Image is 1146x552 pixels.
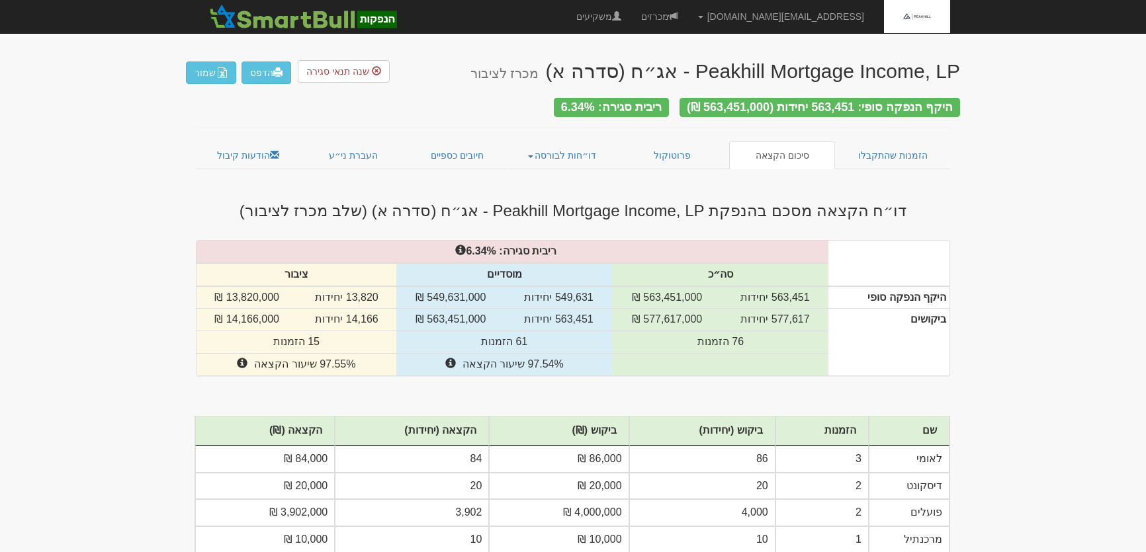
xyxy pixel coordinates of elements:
th: מוסדיים [396,263,613,286]
td: 13,820 יחידות [297,286,396,309]
th: הקצאה (₪) [195,416,335,446]
th: היקף הנפקה סופי [828,286,949,309]
td: 61 הזמנות [396,331,613,354]
td: דיסקונט [869,473,949,500]
td: פועלים [869,499,949,526]
span: שנה תנאי סגירה [306,66,369,77]
img: SmartBull Logo [206,3,400,30]
button: שמור [186,61,236,84]
td: 4,000,000 ₪ [489,499,629,526]
td: 563,451 יחידות [506,309,613,331]
th: הקצאה (יחידות) [335,416,489,446]
h3: דו״ח הקצאה מסכם בהנפקת Peakhill Mortgage Income, LP - אג״ח (סדרה א) (שלב מכרז לציבור) [186,202,960,219]
a: העברת ני״ע [301,141,406,169]
td: 3,902 [335,499,489,526]
th: ציבור [197,263,396,286]
td: 20,000 ₪ [195,473,335,500]
a: הדפס [242,61,291,84]
td: 2 [775,473,869,500]
td: 577,617,000 ₪ [613,309,722,331]
td: לאומי [869,446,949,473]
small: מכרז לציבור [470,66,539,81]
td: 97.54% שיעור הקצאה [396,354,613,375]
td: 549,631,000 ₪ [396,286,506,309]
th: ביקושים [828,309,949,375]
td: 86,000 ₪ [489,446,629,473]
div: ריבית סגירה: 6.34% [554,98,669,117]
button: שנה תנאי סגירה [298,60,390,83]
div: Peakhill Mortgage Income, LP - אג״ח (סדרה א) [470,60,960,82]
td: 563,451,000 ₪ [396,309,506,331]
td: 3 [775,446,869,473]
td: 14,166,000 ₪ [197,309,297,331]
div: היקף הנפקה סופי: 563,451 יחידות (563,451,000 ₪) [680,98,960,117]
td: 20 [335,473,489,500]
td: 20,000 ₪ [489,473,629,500]
td: 76 הזמנות [613,331,829,354]
a: חיובים כספיים [406,141,509,169]
td: 549,631 יחידות [506,286,613,309]
div: % [190,244,835,259]
td: 2 [775,499,869,526]
th: ביקוש (₪) [489,416,629,446]
td: 15 הזמנות [197,331,396,354]
td: 3,902,000 ₪ [195,499,335,526]
td: 14,166 יחידות [297,309,396,331]
th: שם [869,416,949,446]
strong: ריבית סגירה: [499,245,556,256]
a: הודעות קיבול [196,141,301,169]
th: הזמנות [775,416,869,446]
td: 563,451 יחידות [721,286,828,309]
td: 84 [335,446,489,473]
td: 84,000 ₪ [195,446,335,473]
td: 13,820,000 ₪ [197,286,297,309]
span: 6.34 [466,245,486,256]
th: ביקוש (יחידות) [629,416,775,446]
a: הזמנות שהתקבלו [835,141,950,169]
img: excel-file-white.png [217,67,228,78]
th: סה״כ [613,263,829,286]
td: 563,451,000 ₪ [613,286,722,309]
td: 4,000 [629,499,775,526]
a: פרוטוקול [615,141,729,169]
a: דו״חות לבורסה [509,141,616,169]
td: 86 [629,446,775,473]
a: סיכום הקצאה [729,141,836,169]
td: 97.55% שיעור הקצאה [197,354,396,375]
td: 577,617 יחידות [721,309,828,331]
td: 20 [629,473,775,500]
